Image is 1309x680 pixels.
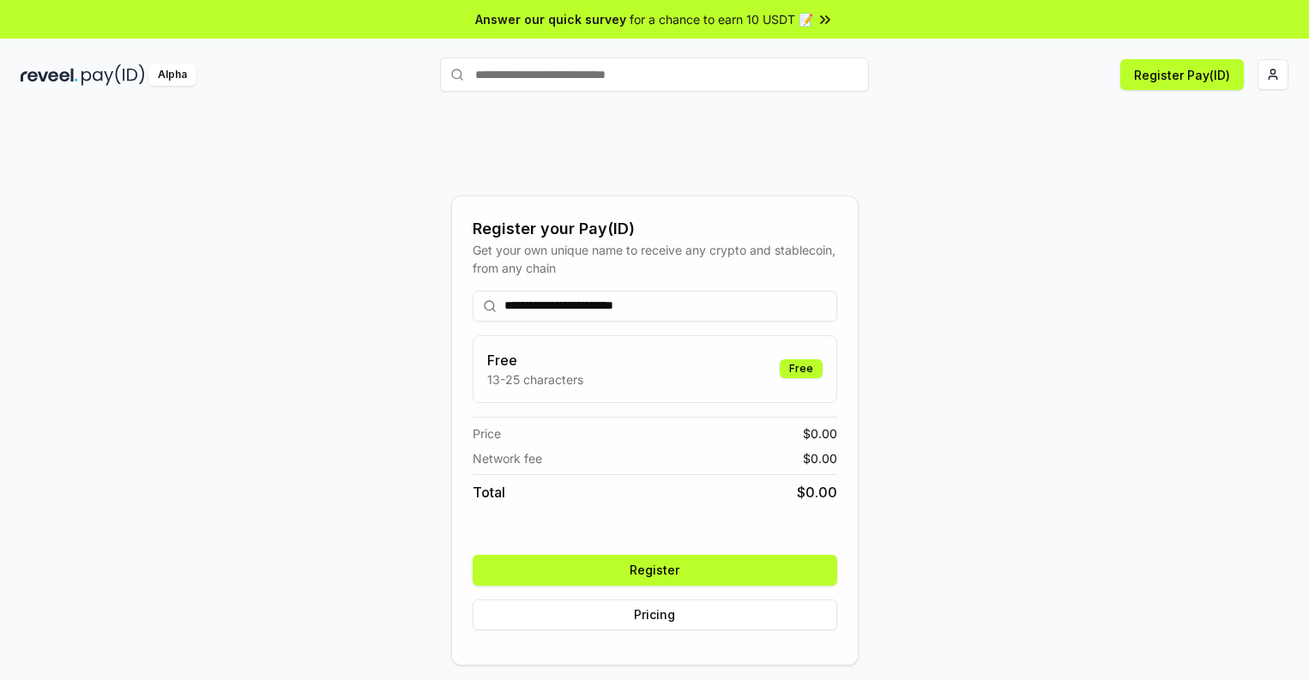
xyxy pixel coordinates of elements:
[473,241,837,277] div: Get your own unique name to receive any crypto and stablecoin, from any chain
[473,555,837,586] button: Register
[803,449,837,467] span: $ 0.00
[803,424,837,442] span: $ 0.00
[21,64,78,86] img: reveel_dark
[81,64,145,86] img: pay_id
[797,482,837,502] span: $ 0.00
[148,64,196,86] div: Alpha
[487,370,583,388] p: 13-25 characters
[630,10,813,28] span: for a chance to earn 10 USDT 📝
[1120,59,1244,90] button: Register Pay(ID)
[780,359,823,378] div: Free
[473,217,837,241] div: Register your Pay(ID)
[473,482,505,502] span: Total
[475,10,626,28] span: Answer our quick survey
[473,449,542,467] span: Network fee
[487,350,583,370] h3: Free
[473,599,837,630] button: Pricing
[473,424,501,442] span: Price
